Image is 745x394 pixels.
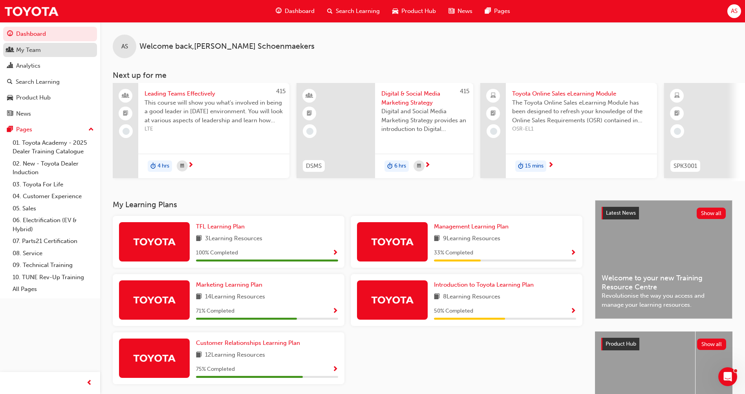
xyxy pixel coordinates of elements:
[133,235,176,249] img: Trak
[285,7,315,16] span: Dashboard
[9,271,97,284] a: 10. TUNE Rev-Up Training
[332,250,338,257] span: Show Progress
[3,122,97,137] button: Pages
[196,281,262,288] span: Marketing Learning Plan
[3,107,97,121] a: News
[7,31,13,38] span: guage-icon
[3,90,97,105] a: Product Hub
[9,235,97,247] a: 07. Parts21 Certification
[16,125,32,134] div: Pages
[727,4,741,18] button: AS
[332,366,338,373] span: Show Progress
[306,128,313,135] span: learningRecordVerb_NONE-icon
[7,126,13,133] span: pages-icon
[145,89,283,98] span: Leading Teams Effectively
[381,89,467,107] span: Digital & Social Media Marketing Strategy
[86,378,92,388] span: prev-icon
[336,7,380,16] span: Search Learning
[16,109,31,118] div: News
[327,6,333,16] span: search-icon
[697,339,727,350] button: Show all
[718,367,737,386] iframe: Intercom live chat
[512,98,651,125] span: The Toyota Online Sales eLearning Module has been designed to refresh your knowledge of the Onlin...
[332,308,338,315] span: Show Progress
[3,25,97,122] button: DashboardMy TeamAnalyticsSearch LearningProduct HubNews
[145,125,283,134] span: LTE
[196,292,202,302] span: book-icon
[485,6,491,16] span: pages-icon
[196,365,235,374] span: 75 % Completed
[9,179,97,191] a: 03. Toyota For Life
[674,91,680,101] span: learningResourceType_ELEARNING-icon
[479,3,516,19] a: pages-iconPages
[601,338,726,350] a: Product HubShow all
[434,223,509,230] span: Management Learning Plan
[4,2,59,20] img: Trak
[321,3,386,19] a: search-iconSearch Learning
[269,3,321,19] a: guage-iconDashboard
[3,75,97,89] a: Search Learning
[512,125,651,134] span: OSR-EL1
[196,222,248,231] a: TFL Learning Plan
[731,7,738,16] span: AS
[512,89,651,98] span: Toyota Online Sales eLearning Module
[88,125,94,135] span: up-icon
[394,162,406,171] span: 6 hrs
[570,306,576,316] button: Show Progress
[7,94,13,101] span: car-icon
[133,293,176,307] img: Trak
[480,83,657,178] a: Toyota Online Sales eLearning ModuleThe Toyota Online Sales eLearning Module has been designed to...
[123,128,130,135] span: learningRecordVerb_NONE-icon
[570,250,576,257] span: Show Progress
[434,307,473,316] span: 50 % Completed
[139,42,315,51] span: Welcome back , [PERSON_NAME] Schoenmaekers
[133,351,176,365] img: Trak
[16,93,51,102] div: Product Hub
[9,190,97,203] a: 04. Customer Experience
[16,61,40,70] div: Analytics
[276,6,282,16] span: guage-icon
[9,283,97,295] a: All Pages
[9,247,97,260] a: 08. Service
[196,280,265,289] a: Marketing Learning Plan
[196,249,238,258] span: 100 % Completed
[157,162,169,171] span: 4 hrs
[3,59,97,73] a: Analytics
[297,83,473,178] a: 415DSMSDigital & Social Media Marketing StrategyDigital and Social Media Marketing Strategy provi...
[443,234,500,244] span: 9 Learning Resources
[3,27,97,41] a: Dashboard
[417,161,421,171] span: calendar-icon
[3,43,97,57] a: My Team
[205,234,262,244] span: 3 Learning Resources
[16,46,41,55] div: My Team
[307,91,312,101] span: learningResourceType_INSTRUCTOR_LED-icon
[434,222,512,231] a: Management Learning Plan
[602,291,726,309] span: Revolutionise the way you access and manage your learning resources.
[205,292,265,302] span: 14 Learning Resources
[16,77,60,87] div: Search Learning
[674,109,680,119] span: booktick-icon
[434,281,534,288] span: Introduction to Toyota Learning Plan
[9,214,97,235] a: 06. Electrification (EV & Hybrid)
[697,208,726,219] button: Show all
[196,339,300,346] span: Customer Relationships Learning Plan
[602,207,726,219] a: Latest NewsShow all
[570,308,576,315] span: Show Progress
[425,162,430,169] span: next-icon
[145,98,283,125] span: This course will show you what's involved in being a good leader in [DATE] environment. You will ...
[434,280,537,289] a: Introduction to Toyota Learning Plan
[180,161,184,171] span: calendar-icon
[7,110,13,118] span: news-icon
[595,200,732,319] a: Latest NewsShow allWelcome to your new Training Resource CentreRevolutionise the way you access a...
[674,162,697,171] span: SPK3001
[491,109,496,119] span: booktick-icon
[123,109,128,119] span: booktick-icon
[548,162,554,169] span: next-icon
[381,107,467,134] span: Digital and Social Media Marketing Strategy provides an introduction to Digital Marketing and Soc...
[443,292,500,302] span: 8 Learning Resources
[494,7,510,16] span: Pages
[570,248,576,258] button: Show Progress
[113,200,582,209] h3: My Learning Plans
[307,109,312,119] span: booktick-icon
[205,350,265,360] span: 12 Learning Resources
